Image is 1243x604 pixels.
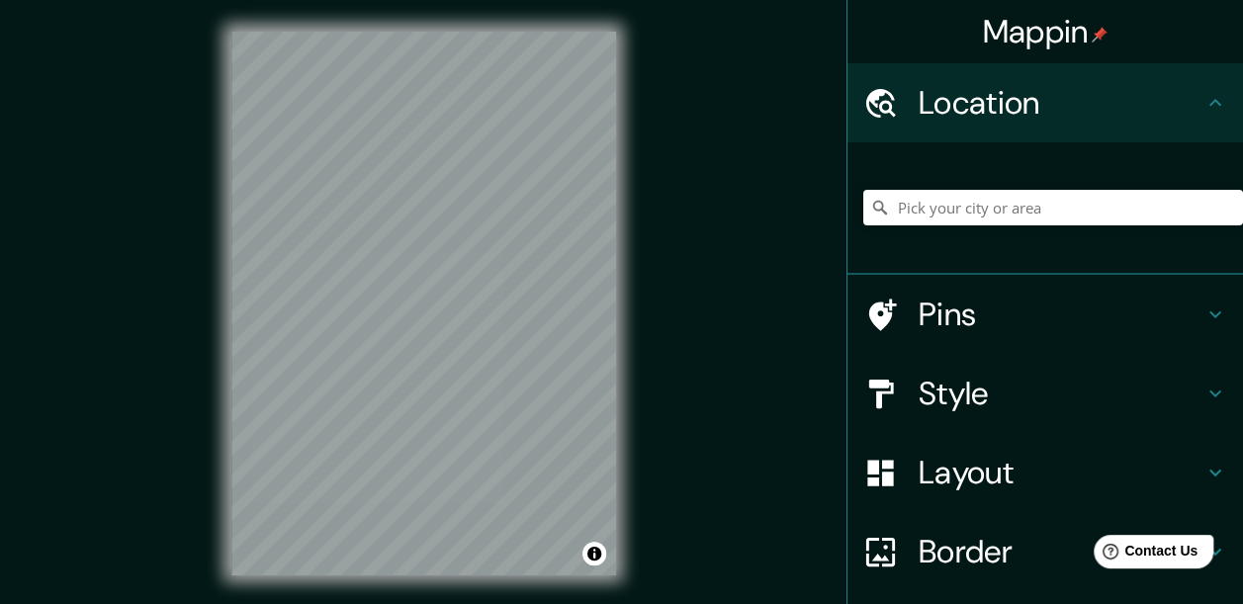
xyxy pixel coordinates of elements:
[1067,527,1221,582] iframe: Help widget launcher
[1092,27,1108,43] img: pin-icon.png
[847,354,1243,433] div: Style
[863,190,1243,225] input: Pick your city or area
[983,12,1109,51] h4: Mappin
[919,295,1203,334] h4: Pins
[582,542,606,565] button: Toggle attribution
[919,374,1203,413] h4: Style
[919,532,1203,571] h4: Border
[847,512,1243,591] div: Border
[919,453,1203,492] h4: Layout
[847,433,1243,512] div: Layout
[847,63,1243,142] div: Location
[847,275,1243,354] div: Pins
[231,32,616,575] canvas: Map
[919,83,1203,123] h4: Location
